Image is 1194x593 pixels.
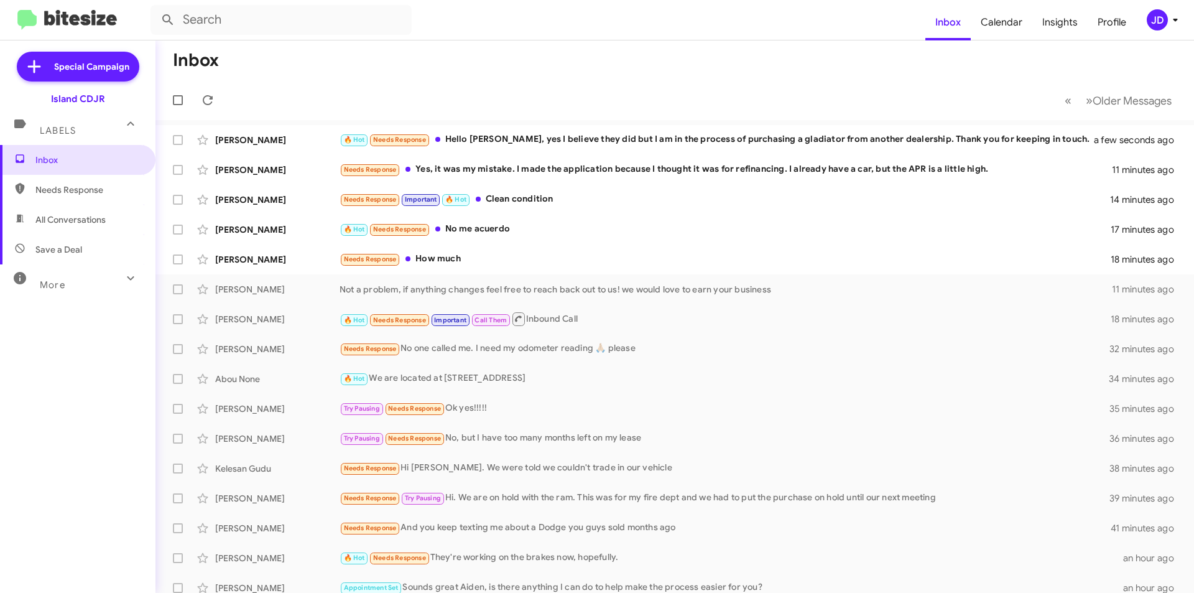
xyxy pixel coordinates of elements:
[344,136,365,144] span: 🔥 Hot
[1147,9,1168,30] div: JD
[340,162,1112,177] div: Yes, it was my mistake. I made the application because I thought it was for refinancing. I alread...
[1058,88,1179,113] nav: Page navigation example
[434,316,466,324] span: Important
[344,464,397,472] span: Needs Response
[215,343,340,355] div: [PERSON_NAME]
[344,524,397,532] span: Needs Response
[1109,373,1184,385] div: 34 minutes ago
[1111,313,1184,325] div: 18 minutes ago
[35,154,141,166] span: Inbox
[1136,9,1180,30] button: JD
[173,50,219,70] h1: Inbox
[1109,134,1184,146] div: a few seconds ago
[215,194,340,206] div: [PERSON_NAME]
[215,522,340,535] div: [PERSON_NAME]
[340,283,1112,296] div: Not a problem, if anything changes feel free to reach back out to us! we would love to earn your ...
[215,462,340,475] div: Kelesan Gudu
[17,52,139,82] a: Special Campaign
[1078,88,1179,113] button: Next
[215,403,340,415] div: [PERSON_NAME]
[405,494,441,502] span: Try Pausing
[215,492,340,505] div: [PERSON_NAME]
[340,371,1109,386] div: We are located at [STREET_ADDRESS]
[1109,432,1184,445] div: 36 minutes ago
[1112,283,1184,296] div: 11 minutes ago
[1057,88,1079,113] button: Previous
[35,243,82,256] span: Save a Deal
[340,342,1109,356] div: No one called me. I need my odometer reading 🙏🏼 please
[1109,343,1184,355] div: 32 minutes ago
[373,554,426,562] span: Needs Response
[340,431,1109,446] div: No, but I have too many months left on my lease
[1065,93,1071,108] span: «
[54,60,129,73] span: Special Campaign
[340,491,1109,505] div: Hi. We are on hold with the ram. This was for my fire dept and we had to put the purchase on hold...
[373,316,426,324] span: Needs Response
[344,316,365,324] span: 🔥 Hot
[1109,492,1184,505] div: 39 minutes ago
[445,195,466,203] span: 🔥 Hot
[925,4,971,40] a: Inbox
[215,134,340,146] div: [PERSON_NAME]
[1110,194,1184,206] div: 14 minutes ago
[1111,223,1184,236] div: 17 minutes ago
[340,192,1110,207] div: Clean condition
[1093,94,1172,108] span: Older Messages
[340,401,1109,416] div: Ok yes!!!!!
[51,93,105,105] div: Island CDJR
[1111,522,1184,535] div: 41 minutes ago
[344,404,380,413] span: Try Pausing
[340,222,1111,236] div: No me acuerdo
[405,195,437,203] span: Important
[150,5,412,35] input: Search
[344,225,365,233] span: 🔥 Hot
[344,494,397,502] span: Needs Response
[215,552,340,564] div: [PERSON_NAME]
[215,164,340,176] div: [PERSON_NAME]
[215,283,340,296] div: [PERSON_NAME]
[971,4,1032,40] a: Calendar
[215,253,340,266] div: [PERSON_NAME]
[340,461,1109,475] div: Hi [PERSON_NAME]. We were told we couldn't trade in our vehicle
[1109,403,1184,415] div: 35 minutes ago
[474,316,507,324] span: Call Them
[1086,93,1093,108] span: »
[1032,4,1088,40] a: Insights
[388,434,441,442] span: Needs Response
[35,213,106,226] span: All Conversations
[344,345,397,353] span: Needs Response
[344,166,397,174] span: Needs Response
[340,252,1111,266] div: How much
[340,551,1123,565] div: They're working on the brakes now, hopefully.
[373,136,426,144] span: Needs Response
[35,184,141,196] span: Needs Response
[373,225,426,233] span: Needs Response
[340,521,1111,535] div: And you keep texting me about a Dodge you guys sold months ago
[344,584,399,592] span: Appointment Set
[1111,253,1184,266] div: 18 minutes ago
[40,125,76,136] span: Labels
[388,404,441,413] span: Needs Response
[340,311,1111,327] div: Inbound Call
[215,223,340,236] div: [PERSON_NAME]
[40,279,65,291] span: More
[344,255,397,263] span: Needs Response
[1112,164,1184,176] div: 11 minutes ago
[344,375,365,383] span: 🔥 Hot
[344,434,380,442] span: Try Pausing
[215,373,340,385] div: Abou None
[1123,552,1184,564] div: an hour ago
[215,432,340,445] div: [PERSON_NAME]
[340,133,1109,147] div: Hello [PERSON_NAME], yes I believe they did but I am in the process of purchasing a gladiator fro...
[1088,4,1136,40] a: Profile
[344,195,397,203] span: Needs Response
[215,313,340,325] div: [PERSON_NAME]
[344,554,365,562] span: 🔥 Hot
[1109,462,1184,475] div: 38 minutes ago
